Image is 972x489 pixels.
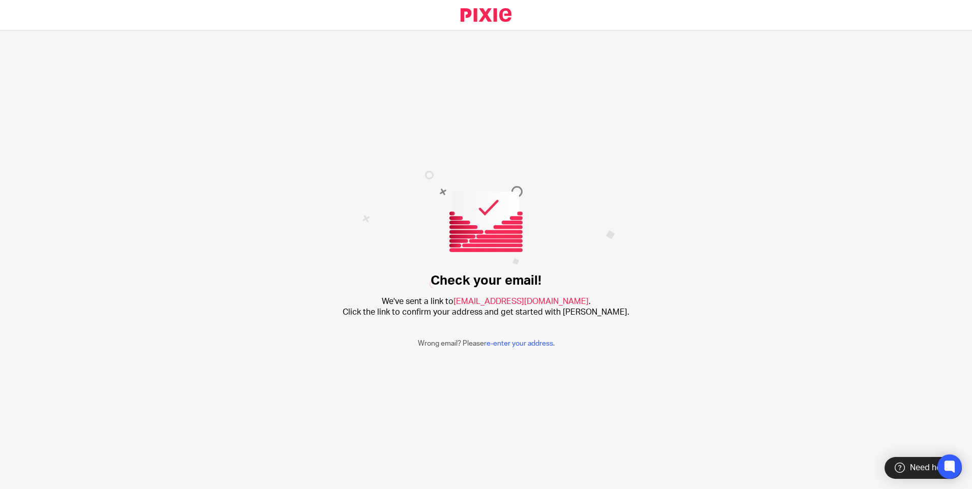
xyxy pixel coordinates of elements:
img: Confirm email image [362,171,615,288]
h1: Check your email! [431,273,541,289]
h2: We've sent a link to . Click the link to confirm your address and get started with [PERSON_NAME]. [343,296,629,318]
a: re-enter your address [484,340,553,347]
p: Wrong email? Please . [418,339,555,349]
span: [EMAIL_ADDRESS][DOMAIN_NAME] [453,297,589,305]
div: Need help? [885,457,962,479]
